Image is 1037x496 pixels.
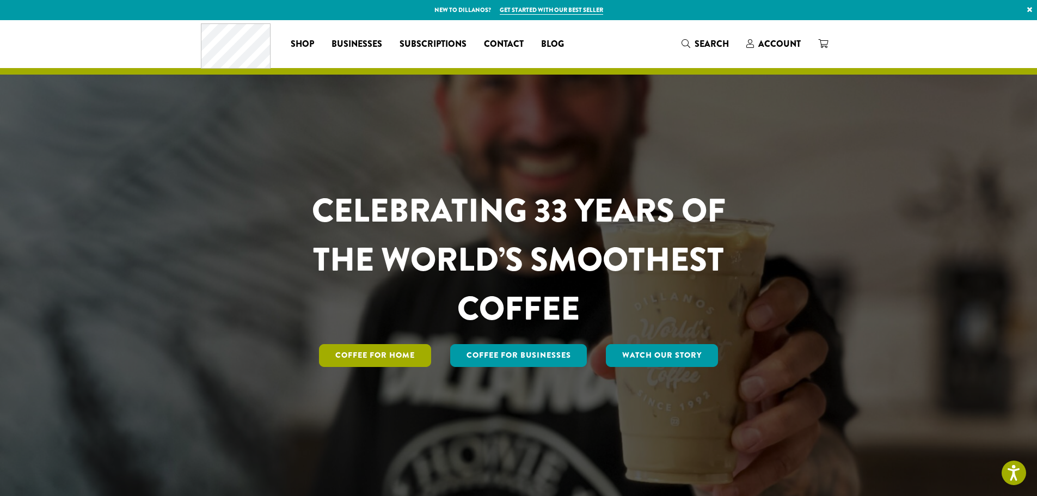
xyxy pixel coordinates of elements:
[500,5,603,15] a: Get started with our best seller
[319,344,431,367] a: Coffee for Home
[282,35,323,53] a: Shop
[695,38,729,50] span: Search
[606,344,718,367] a: Watch Our Story
[758,38,801,50] span: Account
[673,35,738,53] a: Search
[400,38,467,51] span: Subscriptions
[280,186,758,333] h1: CELEBRATING 33 YEARS OF THE WORLD’S SMOOTHEST COFFEE
[291,38,314,51] span: Shop
[450,344,587,367] a: Coffee For Businesses
[484,38,524,51] span: Contact
[332,38,382,51] span: Businesses
[541,38,564,51] span: Blog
